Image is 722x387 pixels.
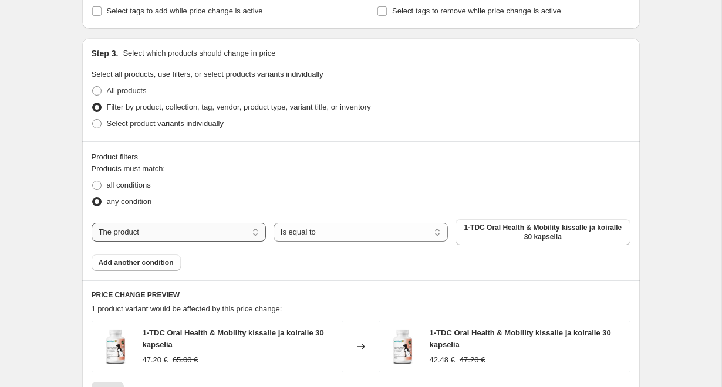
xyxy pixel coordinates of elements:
[143,328,324,349] span: 1-TDC Oral Health & Mobility kissalle ja koiralle 30 kapselia
[430,328,611,349] span: 1-TDC Oral Health & Mobility kissalle ja koiralle 30 kapselia
[463,223,623,242] span: 1-TDC Oral Health & Mobility kissalle ja koiralle 30 kapselia
[107,103,371,111] span: Filter by product, collection, tag, vendor, product type, variant title, or inventory
[92,164,166,173] span: Products must match:
[92,47,119,59] h2: Step 3.
[92,304,282,313] span: 1 product variant would be affected by this price change:
[92,290,630,300] h6: PRICE CHANGE PREVIEW
[456,219,630,245] button: 1-TDC Oral Health & Mobility kissalle ja koiralle 30 kapselia
[385,329,420,364] img: 1-tdc-30kaps_80x.jpg
[92,70,323,79] span: Select all products, use filters, or select products variants individually
[92,151,630,163] div: Product filters
[107,119,224,128] span: Select product variants individually
[430,354,455,366] div: 42.48 €
[107,181,151,189] span: all conditions
[123,47,275,59] p: Select which products should change in price
[107,6,263,15] span: Select tags to add while price change is active
[92,254,181,271] button: Add another condition
[173,354,198,366] strike: 65.00 €
[98,329,133,364] img: 1-tdc-30kaps_80x.jpg
[107,86,147,95] span: All products
[392,6,561,15] span: Select tags to remove while price change is active
[99,258,174,267] span: Add another condition
[460,354,485,366] strike: 47.20 €
[143,354,168,366] div: 47.20 €
[107,197,152,206] span: any condition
